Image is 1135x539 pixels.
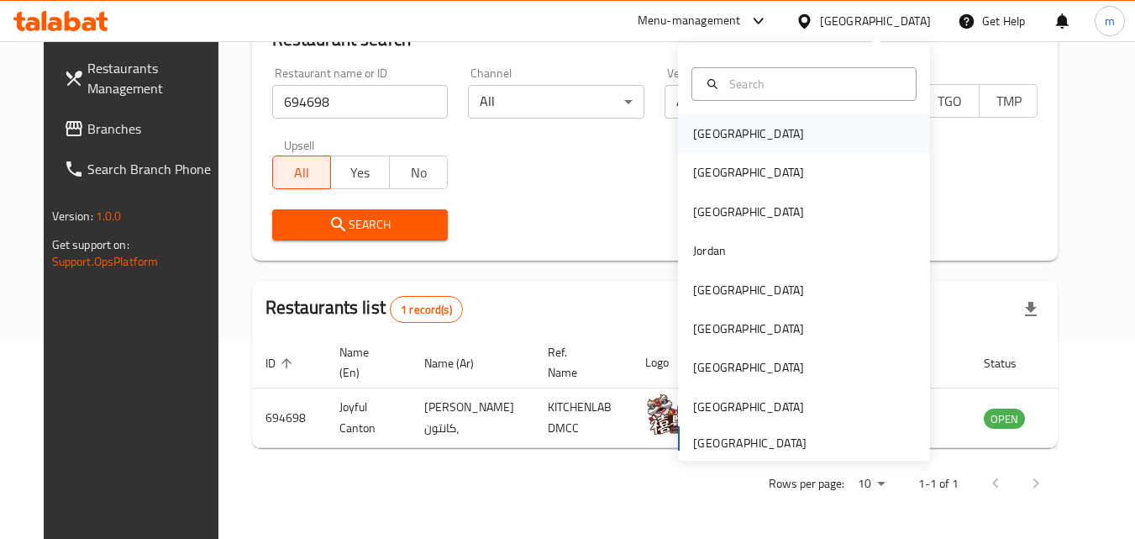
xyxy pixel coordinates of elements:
div: [GEOGRAPHIC_DATA] [693,163,804,182]
input: Search [723,75,906,93]
td: [PERSON_NAME] كانتون، [411,388,534,448]
button: All [272,156,332,189]
button: No [389,156,449,189]
h2: Restaurant search [272,27,1038,52]
h2: Restaurants list [265,295,463,323]
td: KITCHENLAB DMCC [534,388,632,448]
input: Search for restaurant name or ID.. [272,85,449,119]
div: [GEOGRAPHIC_DATA] [693,398,804,416]
span: Name (En) [339,342,391,383]
span: Get support on: [52,234,129,256]
td: 694698 [252,388,326,448]
div: All [468,85,644,119]
div: [GEOGRAPHIC_DATA] [693,320,804,338]
span: 1 record(s) [391,302,462,318]
span: Version: [52,205,93,227]
a: Branches [50,108,234,149]
button: TMP [979,84,1038,118]
div: Menu-management [638,11,741,31]
p: 1-1 of 1 [918,473,959,494]
div: [GEOGRAPHIC_DATA] [820,12,931,30]
button: Search [272,209,449,240]
table: enhanced table [252,337,1117,448]
span: OPEN [984,410,1025,429]
span: Ref. Name [548,342,612,383]
div: All [665,85,841,119]
div: Jordan [693,241,726,260]
span: Restaurants Management [87,58,220,98]
td: Joyful Canton [326,388,411,448]
div: Total records count [390,296,463,323]
div: OPEN [984,409,1025,429]
div: [GEOGRAPHIC_DATA] [693,203,804,221]
button: Yes [330,156,390,189]
span: Name (Ar) [424,353,496,373]
a: Search Branch Phone [50,149,234,189]
span: m [1105,12,1115,30]
span: Search [286,214,435,235]
span: No [397,161,442,185]
p: Rows per page: [769,473,844,494]
span: Search Branch Phone [87,159,220,179]
label: Upsell [284,139,315,151]
div: [GEOGRAPHIC_DATA] [693,358,804,377]
span: Branches [87,119,220,139]
div: [GEOGRAPHIC_DATA] [693,124,804,143]
span: All [280,161,325,185]
span: 1.0.0 [96,205,122,227]
a: Restaurants Management [50,48,234,108]
span: TMP [986,89,1032,114]
span: Yes [338,161,383,185]
div: [GEOGRAPHIC_DATA] [693,281,804,299]
a: Support.OpsPlatform [52,251,159,272]
th: Logo [632,337,707,388]
button: TGO [920,84,980,118]
div: Rows per page: [851,472,891,497]
span: ID [265,353,297,373]
span: TGO [927,89,973,114]
div: Export file [1011,289,1051,330]
img: Joyful Canton [645,394,687,436]
span: Status [984,353,1038,373]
